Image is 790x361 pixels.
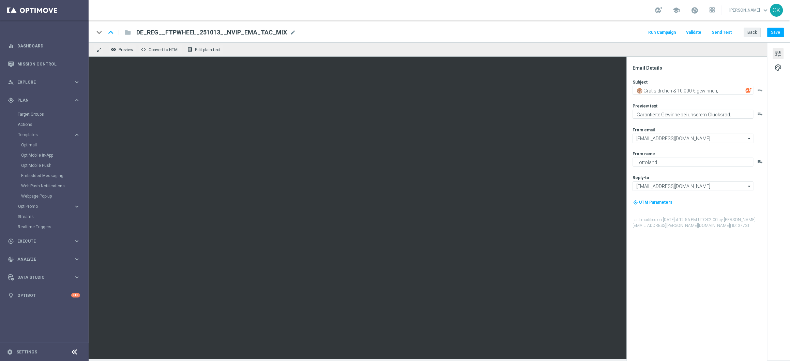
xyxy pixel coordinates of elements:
[758,159,763,164] button: playlist_add
[16,350,37,354] a: Settings
[7,98,80,103] button: gps_fixed Plan keyboard_arrow_right
[8,256,74,262] div: Analyze
[758,111,763,117] button: playlist_add
[17,239,74,243] span: Execute
[773,62,784,73] button: palette
[8,274,74,280] div: Data Studio
[74,97,80,103] i: keyboard_arrow_right
[633,134,754,143] input: Select
[633,217,766,229] label: Last modified on [DATE] at 12:56 PM UTC-02:00 by [PERSON_NAME][EMAIL_ADDRESS][PERSON_NAME][DOMAIN...
[18,109,88,119] div: Target Groups
[74,203,80,210] i: keyboard_arrow_right
[109,45,136,54] button: remove_red_eye Preview
[633,103,658,109] label: Preview text
[18,201,88,212] div: OptiPromo
[7,43,80,49] button: equalizer Dashboard
[18,122,71,127] a: Actions
[634,200,638,205] i: my_location
[768,28,784,37] button: Save
[633,199,673,206] button: my_location UTM Parameters
[18,132,80,138] button: Templates keyboard_arrow_right
[8,292,14,299] i: lightbulb
[106,27,116,38] i: keyboard_arrow_up
[8,43,14,49] i: equalizer
[21,173,71,178] a: Embedded Messaging
[18,133,74,137] div: Templates
[21,160,88,171] div: OptiMobile Push
[730,223,750,228] span: | ID: 37731
[8,37,80,55] div: Dashboard
[17,37,80,55] a: Dashboard
[8,286,80,304] div: Optibot
[746,134,753,143] i: arrow_drop_down
[8,97,74,103] div: Plan
[633,151,655,157] label: From name
[633,175,650,180] label: Reply-to
[7,61,80,67] button: Mission Control
[17,257,74,261] span: Analyze
[729,5,770,15] a: [PERSON_NAME]keyboard_arrow_down
[746,87,752,93] img: optiGenie.svg
[74,274,80,280] i: keyboard_arrow_right
[7,80,80,85] button: person_search Explore keyboard_arrow_right
[758,87,763,93] button: playlist_add
[74,79,80,85] i: keyboard_arrow_right
[7,257,80,262] button: track_changes Analyze keyboard_arrow_right
[17,98,74,102] span: Plan
[770,4,783,17] div: CK
[673,6,680,14] span: school
[7,239,80,244] button: play_circle_outline Execute keyboard_arrow_right
[17,55,80,73] a: Mission Control
[8,238,74,244] div: Execute
[639,200,673,205] span: UTM Parameters
[7,293,80,298] button: lightbulb Optibot +10
[21,150,88,160] div: OptiMobile In-App
[119,47,133,52] span: Preview
[773,48,784,59] button: tune
[141,47,146,52] span: code
[633,80,648,85] label: Subject
[21,191,88,201] div: Webpage Pop-up
[21,163,71,168] a: OptiMobile Push
[195,47,220,52] span: Edit plain text
[685,28,703,37] button: Validate
[775,63,782,72] span: palette
[711,28,733,37] button: Send Test
[187,47,193,52] i: receipt
[74,132,80,138] i: keyboard_arrow_right
[7,349,13,355] i: settings
[686,30,702,35] span: Validate
[139,45,183,54] button: code Convert to HTML
[74,238,80,244] i: keyboard_arrow_right
[7,275,80,280] button: Data Studio keyboard_arrow_right
[8,55,80,73] div: Mission Control
[21,142,71,148] a: Optimail
[185,45,223,54] button: receipt Edit plain text
[18,133,67,137] span: Templates
[18,212,88,222] div: Streams
[18,214,71,219] a: Streams
[17,286,71,304] a: Optibot
[762,6,770,14] span: keyboard_arrow_down
[18,204,80,209] button: OptiPromo keyboard_arrow_right
[648,28,677,37] button: Run Campaign
[633,65,766,71] div: Email Details
[8,256,14,262] i: track_changes
[18,224,71,230] a: Realtime Triggers
[18,112,71,117] a: Target Groups
[8,238,14,244] i: play_circle_outline
[18,119,88,130] div: Actions
[633,182,754,191] input: Select
[18,204,67,208] span: OptiPromo
[71,293,80,298] div: +10
[17,80,74,84] span: Explore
